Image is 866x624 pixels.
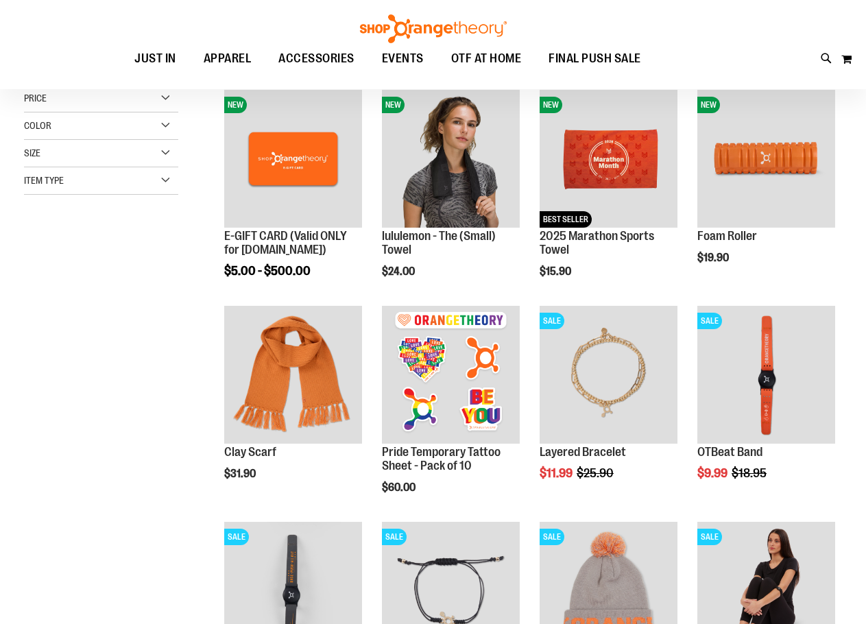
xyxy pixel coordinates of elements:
[697,306,835,446] a: OTBeat BandSALE
[224,90,362,230] a: E-GIFT CARD (Valid ONLY for ShopOrangetheory.com)NEW
[697,229,757,243] a: Foam Roller
[540,265,573,278] span: $15.90
[121,43,190,75] a: JUST IN
[358,14,509,43] img: Shop Orangetheory
[224,90,362,228] img: E-GIFT CARD (Valid ONLY for ShopOrangetheory.com)
[549,43,641,74] span: FINAL PUSH SALE
[24,93,47,104] span: Price
[368,43,437,75] a: EVENTS
[382,481,418,494] span: $60.00
[224,97,247,113] span: NEW
[382,90,520,228] img: lululemon - The (Small) Towel
[690,83,842,299] div: product
[375,83,527,313] div: product
[535,43,655,75] a: FINAL PUSH SALE
[24,120,51,131] span: Color
[224,306,362,444] img: Clay Scarf
[382,229,496,256] a: lululemon - The (Small) Towel
[451,43,522,74] span: OTF AT HOME
[382,306,520,444] img: Pride Temporary Tattoo Sheet - Pack of 10
[577,466,616,480] span: $25.90
[437,43,536,75] a: OTF AT HOME
[382,445,501,472] a: Pride Temporary Tattoo Sheet - Pack of 10
[224,529,249,545] span: SALE
[190,43,265,75] a: APPAREL
[265,43,368,74] a: ACCESSORIES
[278,43,354,74] span: ACCESSORIES
[697,466,730,480] span: $9.99
[533,299,684,515] div: product
[697,445,762,459] a: OTBeat Band
[24,175,64,186] span: Item Type
[697,97,720,113] span: NEW
[540,313,564,329] span: SALE
[134,43,176,74] span: JUST IN
[382,265,417,278] span: $24.00
[697,252,731,264] span: $19.90
[24,147,40,158] span: Size
[540,445,626,459] a: Layered Bracelet
[217,83,369,313] div: product
[540,529,564,545] span: SALE
[697,90,835,228] img: Foam Roller
[540,306,677,446] a: Layered BraceletSALE
[690,299,842,515] div: product
[540,90,677,228] img: 2025 Marathon Sports Towel
[540,211,592,228] span: BEST SELLER
[540,229,654,256] a: 2025 Marathon Sports Towel
[217,299,369,515] div: product
[533,83,684,313] div: product
[540,306,677,444] img: Layered Bracelet
[697,306,835,444] img: OTBeat Band
[732,466,769,480] span: $18.95
[224,306,362,446] a: Clay Scarf
[382,529,407,545] span: SALE
[224,468,258,480] span: $31.90
[697,313,722,329] span: SALE
[382,90,520,230] a: lululemon - The (Small) TowelNEW
[224,264,311,278] span: $5.00 - $500.00
[697,90,835,230] a: Foam RollerNEW
[382,97,405,113] span: NEW
[224,229,347,256] a: E-GIFT CARD (Valid ONLY for [DOMAIN_NAME])
[540,97,562,113] span: NEW
[540,90,677,230] a: 2025 Marathon Sports TowelNEWBEST SELLER
[382,306,520,446] a: Pride Temporary Tattoo Sheet - Pack of 10
[224,445,276,459] a: Clay Scarf
[540,466,575,480] span: $11.99
[375,299,527,529] div: product
[204,43,252,74] span: APPAREL
[697,529,722,545] span: SALE
[382,43,424,74] span: EVENTS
